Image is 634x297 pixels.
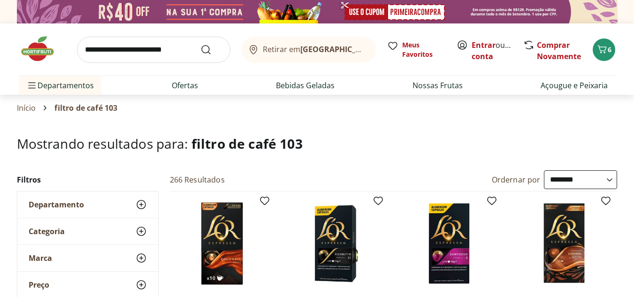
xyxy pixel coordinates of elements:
img: Cápsulas De Café L'Or Espresso Sontuoso 52G [405,199,494,288]
a: Comprar Novamente [537,40,581,61]
span: filtro de café 103 [191,135,303,152]
img: Cápsulas de Café Espresso Colômbia L'OR 52g [177,199,267,288]
a: Meus Favoritos [387,40,445,59]
span: Marca [29,253,52,263]
a: Ofertas [172,80,198,91]
a: Nossas Frutas [412,80,463,91]
button: Retirar em[GEOGRAPHIC_DATA]/[GEOGRAPHIC_DATA] [242,37,376,63]
button: Departamento [17,191,158,218]
input: search [77,37,230,63]
span: Departamento [29,200,84,209]
label: Ordernar por [492,175,541,185]
span: Categoria [29,227,65,236]
span: Preço [29,280,49,289]
a: Criar conta [472,40,523,61]
button: Categoria [17,218,158,244]
a: Início [17,104,36,112]
a: Açougue e Peixaria [541,80,608,91]
button: Carrinho [593,38,615,61]
h2: 266 Resultados [170,175,225,185]
h1: Mostrando resultados para: [17,136,618,151]
img: Hortifruti [19,35,66,63]
a: Bebidas Geladas [276,80,335,91]
span: 6 [608,45,611,54]
span: filtro de café 103 [54,104,117,112]
span: Departamentos [26,74,94,97]
span: Retirar em [263,45,367,53]
a: Entrar [472,40,496,50]
h2: Filtros [17,170,159,189]
img: Café Espresso Ristretto em Cápsula L'OR 52g [291,199,380,288]
span: Meus Favoritos [402,40,445,59]
b: [GEOGRAPHIC_DATA]/[GEOGRAPHIC_DATA] [300,44,458,54]
button: Menu [26,74,38,97]
button: Marca [17,245,158,271]
button: Submit Search [200,44,223,55]
img: Cápsulas de Café Espresso Caramelo L'OR 52g [519,199,608,288]
span: ou [472,39,513,62]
